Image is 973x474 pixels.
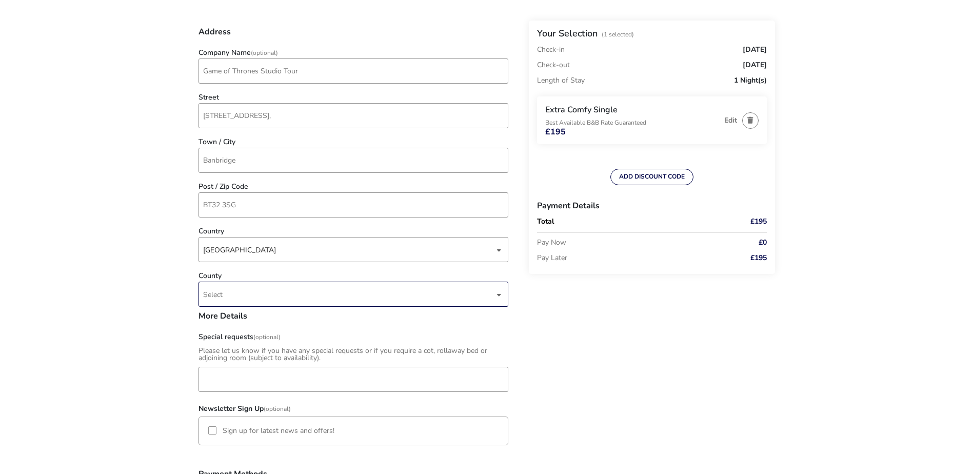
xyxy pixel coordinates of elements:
[198,49,278,56] label: Company Name
[759,239,767,246] span: £0
[750,218,767,225] span: £195
[545,105,719,115] h3: Extra Comfy Single
[198,367,508,392] input: field_147
[264,405,291,413] span: (Optional)
[743,62,767,69] span: [DATE]
[198,139,235,146] label: Town / City
[198,28,508,44] h3: Address
[203,282,494,306] span: Select
[537,235,721,250] p: Pay Now
[198,58,508,84] input: company
[198,333,281,341] label: Special requests
[198,290,508,300] p-dropdown: County
[537,57,570,73] p: Check-out
[750,254,767,262] span: £195
[198,183,248,190] label: Post / Zip Code
[203,238,494,262] span: [object Object]
[497,285,502,305] div: dropdown trigger
[198,312,508,328] h3: More Details
[734,77,767,84] span: 1 Night(s)
[537,73,585,88] p: Length of Stay
[203,238,494,263] div: [GEOGRAPHIC_DATA]
[198,103,508,128] input: street
[537,27,598,39] h2: Your Selection
[610,169,693,185] button: ADD DISCOUNT CODE
[253,333,281,341] span: (Optional)
[545,120,719,126] p: Best Available B&B Rate Guaranteed
[203,290,223,300] span: Select
[537,218,721,225] p: Total
[223,427,334,434] label: Sign up for latest news and offers!
[743,46,767,53] span: [DATE]
[537,193,767,218] h3: Payment Details
[198,228,224,235] label: Country
[497,240,502,260] div: dropdown trigger
[198,347,508,362] div: Please let us know if you have any special requests or if you require a cot, rollaway bed or adjo...
[198,397,508,417] h3: Newsletter Sign Up
[545,128,566,136] span: £195
[198,192,508,218] input: post
[537,46,565,53] p: Check-in
[602,30,634,38] span: (1 Selected)
[198,94,219,101] label: Street
[198,148,508,173] input: town
[198,272,222,280] label: County
[724,116,737,124] button: Edit
[198,245,508,255] p-dropdown: Country
[537,250,721,266] p: Pay Later
[251,49,278,57] span: (Optional)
